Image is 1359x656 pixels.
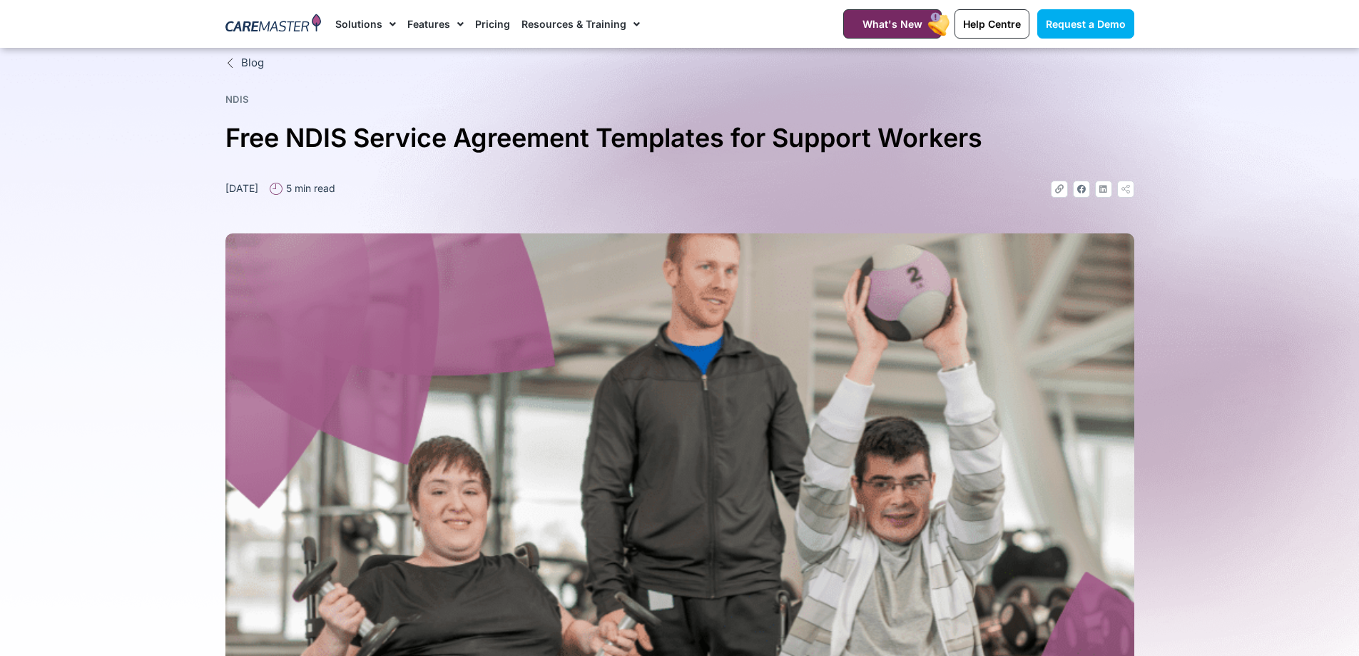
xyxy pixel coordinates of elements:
img: CareMaster Logo [225,14,322,35]
span: Help Centre [963,18,1021,30]
h1: Free NDIS Service Agreement Templates for Support Workers [225,117,1134,159]
span: Blog [238,55,264,71]
a: Request a Demo [1037,9,1134,39]
span: What's New [862,18,922,30]
a: Blog [225,55,1134,71]
a: NDIS [225,94,249,105]
a: What's New [843,9,942,39]
a: Help Centre [955,9,1029,39]
span: 5 min read [283,181,335,196]
span: Request a Demo [1046,18,1126,30]
time: [DATE] [225,182,258,194]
